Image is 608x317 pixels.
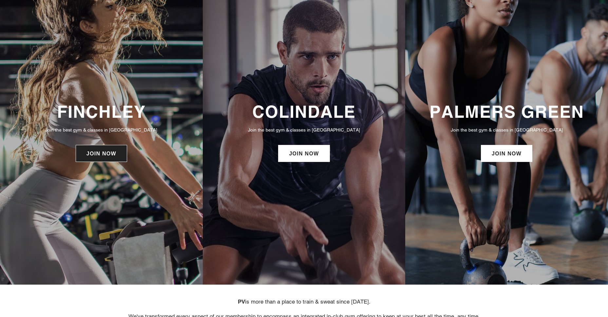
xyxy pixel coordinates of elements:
[7,126,196,133] p: Join the best gym & classes in [GEOGRAPHIC_DATA]
[125,298,483,306] p: is more than a place to train & sweat since [DATE].
[76,145,127,162] a: JOIN NOW: Finchley Membership
[412,126,601,133] p: Join the best gym & classes in [GEOGRAPHIC_DATA]
[481,145,532,162] a: JOIN NOW: Palmers Green Membership
[7,102,196,122] h3: FINCHLEY
[209,126,399,133] p: Join the best gym & classes in [GEOGRAPHIC_DATA]
[278,145,330,162] a: JOIN NOW: Colindale Membership
[412,102,601,122] h3: PALMERS GREEN
[238,298,245,305] strong: PV
[209,102,399,122] h3: COLINDALE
